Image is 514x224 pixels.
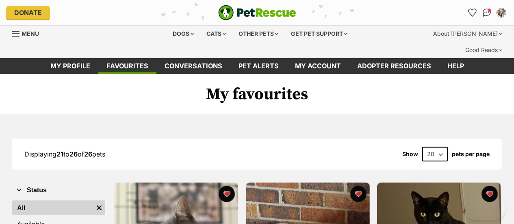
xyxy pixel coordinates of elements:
a: Conversations [480,6,493,19]
button: My account [495,6,508,19]
a: PetRescue [218,5,296,20]
a: Pet alerts [230,58,287,74]
div: Other pets [233,26,284,42]
div: About [PERSON_NAME] [427,26,508,42]
img: logo-e224e6f780fb5917bec1dbf3a21bbac754714ae5b6737aabdf751b685950b380.svg [218,5,296,20]
ul: Account quick links [466,6,508,19]
span: Menu [22,30,39,37]
img: Stephanie van Twuiver profile pic [497,9,505,17]
button: favourite [219,186,235,202]
a: Remove filter [93,200,105,215]
a: Favourites [466,6,479,19]
a: Donate [6,6,50,20]
button: Status [12,185,105,196]
span: Displaying to of pets [24,150,105,158]
label: pets per page [452,151,490,157]
button: favourite [350,186,366,202]
a: Help [439,58,472,74]
div: Dogs [167,26,200,42]
a: Menu [12,26,45,40]
a: My account [287,58,349,74]
a: Adopter resources [349,58,439,74]
img: chat-41dd97257d64d25036548639549fe6c8038ab92f7586957e7f3b1b290dea8141.svg [483,9,491,17]
span: Show [402,151,418,157]
a: My profile [42,58,98,74]
strong: 26 [84,150,92,158]
a: All [12,200,93,215]
iframe: Help Scout Beacon - Open [463,196,506,220]
div: Cats [201,26,232,42]
strong: 21 [56,150,63,158]
a: conversations [156,58,230,74]
div: Good Reads [460,42,508,58]
strong: 26 [69,150,78,158]
a: Favourites [98,58,156,74]
div: Get pet support [285,26,353,42]
button: favourite [481,186,498,202]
